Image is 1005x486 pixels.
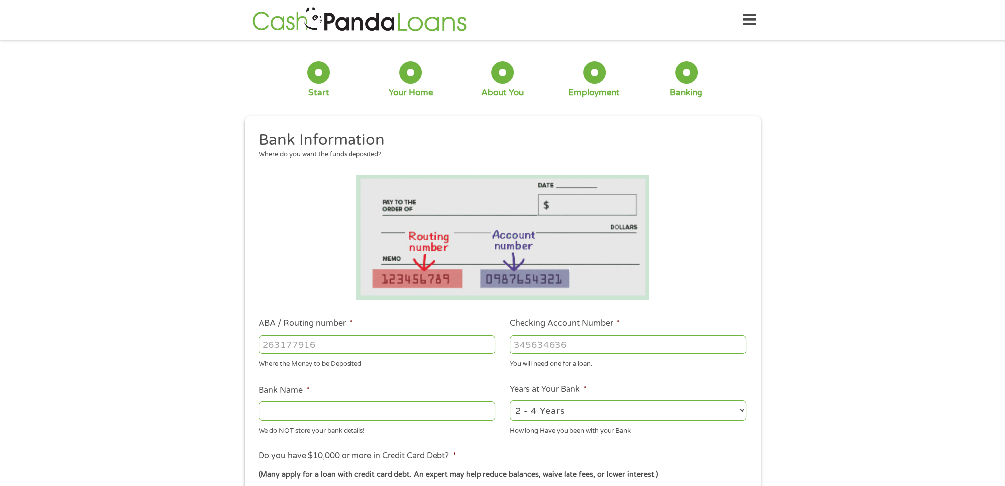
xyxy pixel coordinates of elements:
[259,150,739,160] div: Where do you want the funds deposited?
[389,88,433,98] div: Your Home
[259,356,495,369] div: Where the Money to be Deposited
[259,131,739,150] h2: Bank Information
[510,422,746,436] div: How long Have you been with your Bank
[308,88,329,98] div: Start
[356,175,649,300] img: Routing number location
[259,385,309,396] label: Bank Name
[481,88,524,98] div: About You
[259,335,495,354] input: 263177916
[259,318,352,329] label: ABA / Routing number
[670,88,702,98] div: Banking
[259,451,456,461] label: Do you have $10,000 or more in Credit Card Debt?
[259,422,495,436] div: We do NOT store your bank details!
[510,384,587,395] label: Years at Your Bank
[510,356,746,369] div: You will need one for a loan.
[510,318,620,329] label: Checking Account Number
[510,335,746,354] input: 345634636
[249,6,470,34] img: GetLoanNow Logo
[259,469,746,480] div: (Many apply for a loan with credit card debt. An expert may help reduce balances, waive late fees...
[568,88,620,98] div: Employment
